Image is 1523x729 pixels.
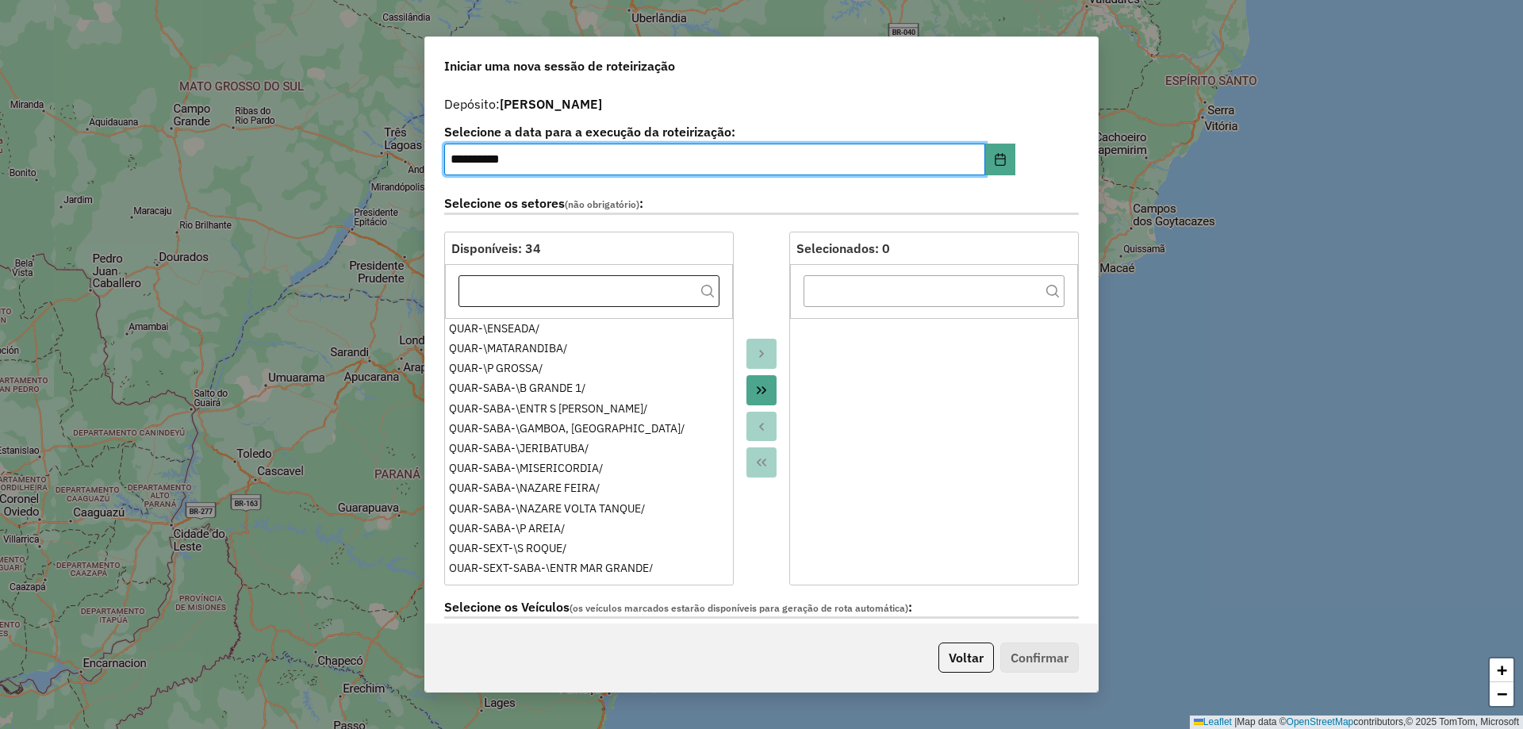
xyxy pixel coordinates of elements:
[449,501,729,517] div: QUAR-SABA-\NAZARE VOLTA TANQUE/
[1287,716,1354,727] a: OpenStreetMap
[449,340,729,357] div: QUAR-\MATARANDIBA/
[1234,716,1237,727] span: |
[1490,682,1513,706] a: Zoom out
[985,144,1015,175] button: Choose Date
[565,198,639,210] span: (não obrigatório)
[1497,660,1507,680] span: +
[449,560,729,577] div: QUAR-SEXT-SABA-\ENTR MAR GRANDE/
[444,194,1079,215] label: Selecione os setores :
[449,320,729,337] div: QUAR-\ENSEADA/
[444,56,675,75] span: Iniciar uma nova sessão de roteirização
[1190,716,1523,729] div: Map data © contributors,© 2025 TomTom, Microsoft
[1194,716,1232,727] a: Leaflet
[449,520,729,537] div: QUAR-SABA-\P AREIA/
[938,643,994,673] button: Voltar
[451,239,727,258] div: Disponíveis: 34
[746,375,777,405] button: Move All to Target
[444,122,1015,141] label: Selecione a data para a execução da roteirização:
[570,602,908,614] span: (os veículos marcados estarão disponíveis para geração de rota automática)
[449,460,729,477] div: QUAR-SABA-\MISERICORDIA/
[449,480,729,497] div: QUAR-SABA-\NAZARE FEIRA/
[449,540,729,557] div: QUAR-SEXT-\S ROQUE/
[449,420,729,437] div: QUAR-SABA-\GAMBOA, [GEOGRAPHIC_DATA]/
[500,96,602,112] strong: [PERSON_NAME]
[449,401,729,417] div: QUAR-SABA-\ENTR S [PERSON_NAME]/
[796,239,1072,258] div: Selecionados: 0
[444,94,1079,113] div: Depósito:
[1497,684,1507,704] span: −
[449,380,729,397] div: QUAR-SABA-\B GRANDE 1/
[444,597,1079,619] label: Selecione os Veículos :
[449,360,729,377] div: QUAR-\P GROSSA/
[449,440,729,457] div: QUAR-SABA-\JERIBATUBA/
[1490,658,1513,682] a: Zoom in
